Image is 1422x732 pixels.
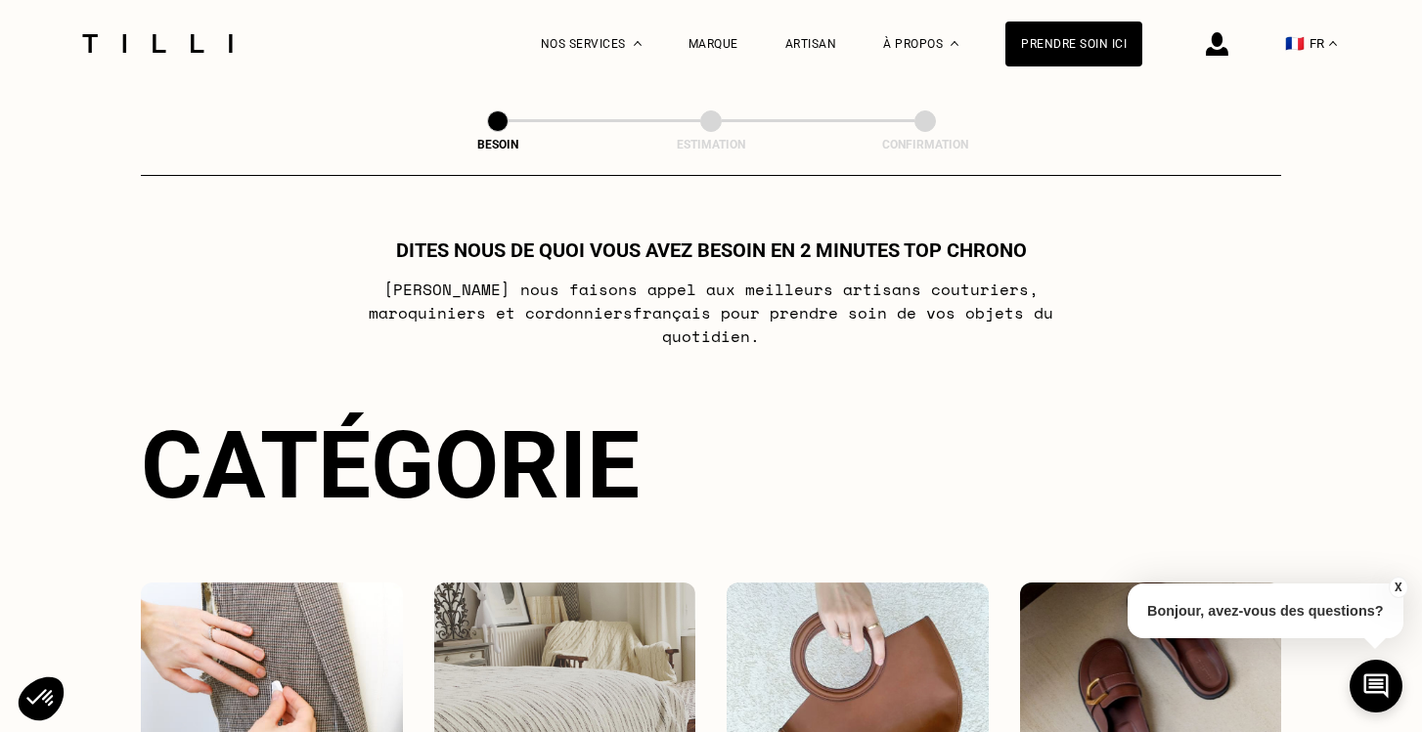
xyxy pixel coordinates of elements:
[75,34,240,53] img: Logo du service de couturière Tilli
[1388,577,1407,598] button: X
[613,138,809,151] div: Estimation
[785,37,837,51] a: Artisan
[1285,34,1305,53] span: 🇫🇷
[827,138,1023,151] div: Confirmation
[1005,22,1142,66] a: Prendre soin ici
[324,278,1099,348] p: [PERSON_NAME] nous faisons appel aux meilleurs artisans couturiers , maroquiniers et cordonniers ...
[634,41,642,46] img: Menu déroulant
[396,238,1027,262] h1: Dites nous de quoi vous avez besoin en 2 minutes top chrono
[1329,41,1337,46] img: menu déroulant
[689,37,738,51] a: Marque
[1206,32,1228,56] img: icône connexion
[1128,583,1403,638] p: Bonjour, avez-vous des questions?
[951,41,958,46] img: Menu déroulant à propos
[141,410,1281,520] div: Catégorie
[400,138,596,151] div: Besoin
